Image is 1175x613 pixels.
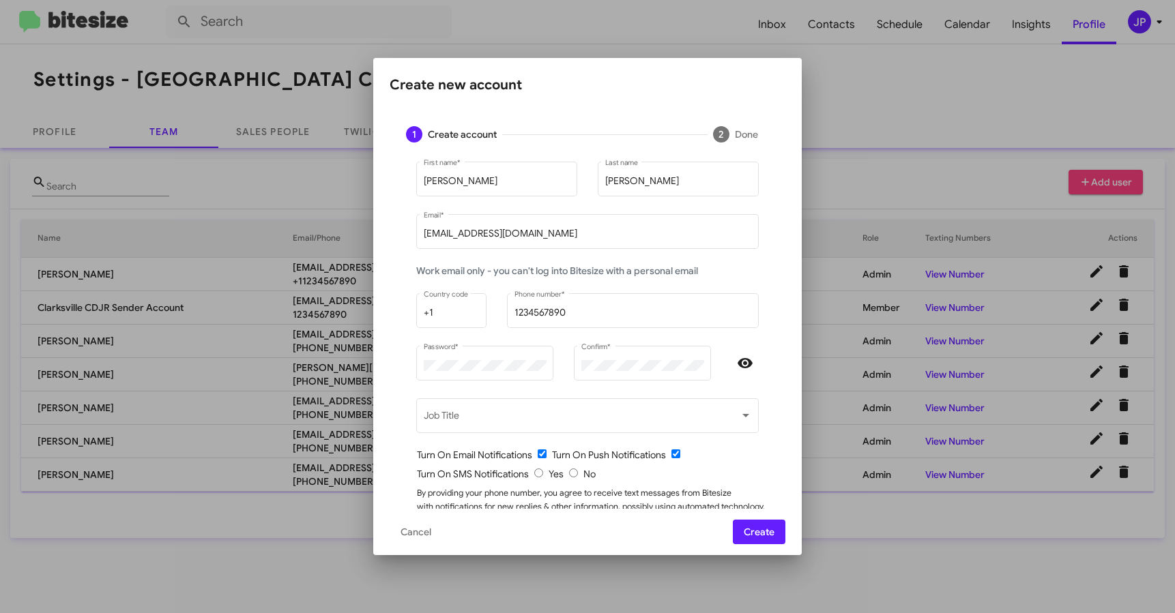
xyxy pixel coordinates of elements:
[390,520,442,544] button: Cancel
[605,176,752,187] input: Example: Wick
[401,520,431,544] span: Cancel
[552,449,666,461] span: Turn On Push Notifications
[549,468,564,480] span: Yes
[416,265,698,277] span: Work email only - you can't log into Bitesize with a personal email
[390,74,785,96] div: Create new account
[417,468,529,480] span: Turn On SMS Notifications
[731,350,759,377] button: Hide password
[417,449,532,461] span: Turn On Email Notifications
[424,176,570,187] input: Example: John
[417,486,769,541] div: By providing your phone number, you agree to receive text messages from Bitesize with notificatio...
[733,520,785,544] button: Create
[424,228,752,239] input: example@mail.com
[744,520,774,544] span: Create
[583,468,596,480] span: No
[514,308,752,318] input: 23456789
